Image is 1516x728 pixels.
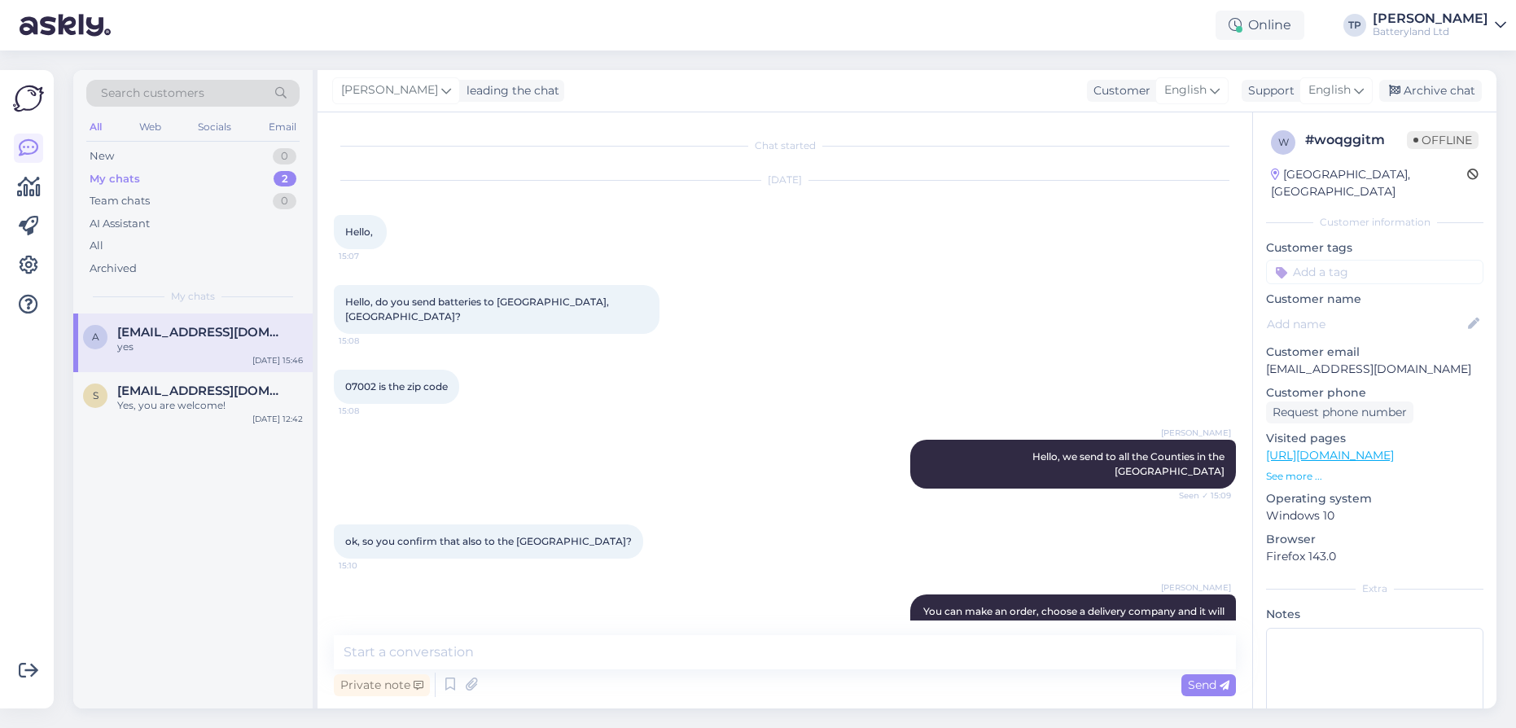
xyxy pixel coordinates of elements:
[1161,581,1231,594] span: [PERSON_NAME]
[1305,130,1407,150] div: # woqggitm
[252,413,303,425] div: [DATE] 12:42
[1267,315,1465,333] input: Add name
[1032,450,1227,477] span: Hello, we send to all the Counties in the [GEOGRAPHIC_DATA]
[1161,427,1231,439] span: [PERSON_NAME]
[171,289,215,304] span: My chats
[90,171,140,187] div: My chats
[1266,260,1483,284] input: Add a tag
[1266,401,1413,423] div: Request phone number
[117,398,303,413] div: Yes, you are welcome!
[1266,448,1394,463] a: [URL][DOMAIN_NAME]
[339,335,400,347] span: 15:08
[273,193,296,209] div: 0
[1266,469,1483,484] p: See more ...
[1379,80,1482,102] div: Archive chat
[1373,25,1488,38] div: Batteryland Ltd
[923,605,1227,632] span: You can make an order, choose a delivery company and it will calculate you the shipping cost
[90,238,103,254] div: All
[90,261,137,277] div: Archived
[1266,548,1483,565] p: Firefox 143.0
[1266,384,1483,401] p: Customer phone
[1188,678,1229,692] span: Send
[334,138,1236,153] div: Chat started
[339,559,400,572] span: 15:10
[92,331,99,343] span: a
[1266,344,1483,361] p: Customer email
[274,171,296,187] div: 2
[1242,82,1295,99] div: Support
[13,83,44,114] img: Askly Logo
[117,384,287,398] span: samifilip19@gamil.com
[334,173,1236,187] div: [DATE]
[1407,131,1479,149] span: Offline
[252,354,303,366] div: [DATE] 15:46
[1373,12,1506,38] a: [PERSON_NAME]Batteryland Ltd
[86,116,105,138] div: All
[345,296,611,322] span: Hello, do you send batteries to [GEOGRAPHIC_DATA], [GEOGRAPHIC_DATA]?
[117,340,303,354] div: yes
[345,380,448,393] span: 07002 is the zip code
[1087,82,1150,99] div: Customer
[1266,215,1483,230] div: Customer information
[1266,490,1483,507] p: Operating system
[265,116,300,138] div: Email
[273,148,296,164] div: 0
[90,216,150,232] div: AI Assistant
[1266,239,1483,257] p: Customer tags
[1266,361,1483,378] p: [EMAIL_ADDRESS][DOMAIN_NAME]
[1170,489,1231,502] span: Seen ✓ 15:09
[1343,14,1366,37] div: TP
[345,535,632,547] span: ok, so you confirm that also to the [GEOGRAPHIC_DATA]?
[1266,581,1483,596] div: Extra
[101,85,204,102] span: Search customers
[1266,507,1483,524] p: Windows 10
[1266,291,1483,308] p: Customer name
[1164,81,1207,99] span: English
[90,193,150,209] div: Team chats
[117,325,287,340] span: aalbalat@gmail.com
[339,405,400,417] span: 15:08
[460,82,559,99] div: leading the chat
[341,81,438,99] span: [PERSON_NAME]
[1266,606,1483,623] p: Notes
[1278,136,1289,148] span: w
[1373,12,1488,25] div: [PERSON_NAME]
[93,389,99,401] span: s
[339,250,400,262] span: 15:07
[1266,531,1483,548] p: Browser
[334,674,430,696] div: Private note
[1216,11,1304,40] div: Online
[1266,430,1483,447] p: Visited pages
[195,116,234,138] div: Socials
[1308,81,1351,99] span: English
[345,226,373,238] span: Hello,
[136,116,164,138] div: Web
[1271,166,1467,200] div: [GEOGRAPHIC_DATA], [GEOGRAPHIC_DATA]
[90,148,114,164] div: New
